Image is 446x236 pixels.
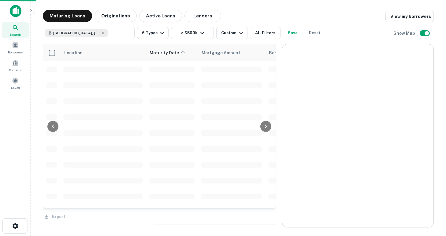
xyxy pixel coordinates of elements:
button: 6 Types [137,27,169,39]
th: Maturity Date [146,44,198,61]
button: Custom [216,27,247,39]
span: Maturity Date [150,49,187,56]
span: Mortgage Amount [202,49,248,56]
span: Search [10,32,21,37]
button: Maturing Loans [43,10,92,22]
a: Borrowers [2,39,29,56]
a: Saved [2,75,29,91]
div: 0 [282,44,433,227]
button: Reset [305,27,325,39]
th: Location [60,44,146,61]
h6: Show Map [393,30,416,37]
button: Save your search to get updates of matches that match your search criteria. [283,27,303,39]
button: Lenders [184,10,221,22]
span: Contacts [9,67,21,72]
iframe: Chat Widget [415,187,446,216]
button: Active Loans [139,10,182,22]
a: Contacts [2,57,29,74]
th: Mortgage Amount [198,44,265,61]
span: Saved [11,85,20,90]
a: View my borrowers [385,11,434,22]
div: Custom [221,29,245,37]
img: capitalize-icon.png [10,5,21,17]
span: Location [64,49,83,56]
button: All Filters [250,27,281,39]
button: > $500k [171,27,214,39]
span: [GEOGRAPHIC_DATA], [GEOGRAPHIC_DATA], [GEOGRAPHIC_DATA] [53,30,99,36]
button: Originations [95,10,137,22]
a: Search [2,22,29,38]
span: Borrowers [8,50,23,55]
